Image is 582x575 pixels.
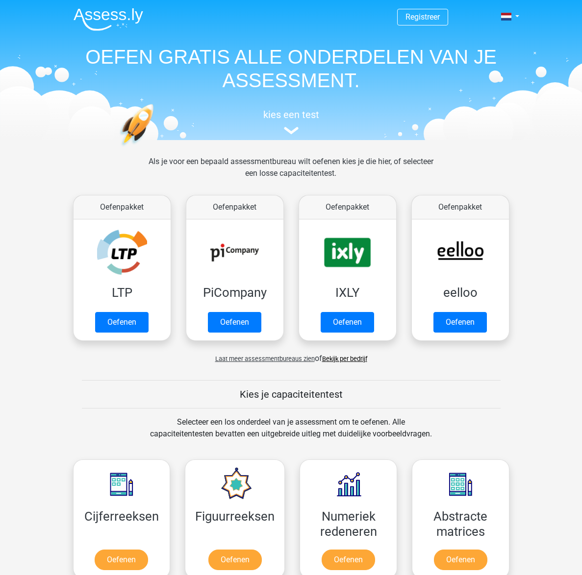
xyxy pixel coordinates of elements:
[433,312,487,333] a: Oefenen
[82,388,501,400] h5: Kies je capaciteitentest
[66,45,517,92] h1: OEFEN GRATIS ALLE ONDERDELEN VAN JE ASSESSMENT.
[322,550,375,570] a: Oefenen
[74,8,143,31] img: Assessly
[208,550,262,570] a: Oefenen
[95,550,148,570] a: Oefenen
[141,416,441,452] div: Selecteer een los onderdeel van je assessment om te oefenen. Alle capaciteitentesten bevatten een...
[208,312,261,333] a: Oefenen
[66,109,517,135] a: kies een test
[66,109,517,120] h5: kies een test
[284,127,299,134] img: assessment
[215,355,315,362] span: Laat meer assessmentbureaus zien
[322,355,367,362] a: Bekijk per bedrijf
[120,104,192,192] img: oefenen
[321,312,374,333] a: Oefenen
[405,12,440,22] a: Registreer
[66,345,517,364] div: of
[434,550,487,570] a: Oefenen
[141,156,441,191] div: Als je voor een bepaald assessmentbureau wilt oefenen kies je die hier, of selecteer een losse ca...
[95,312,149,333] a: Oefenen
